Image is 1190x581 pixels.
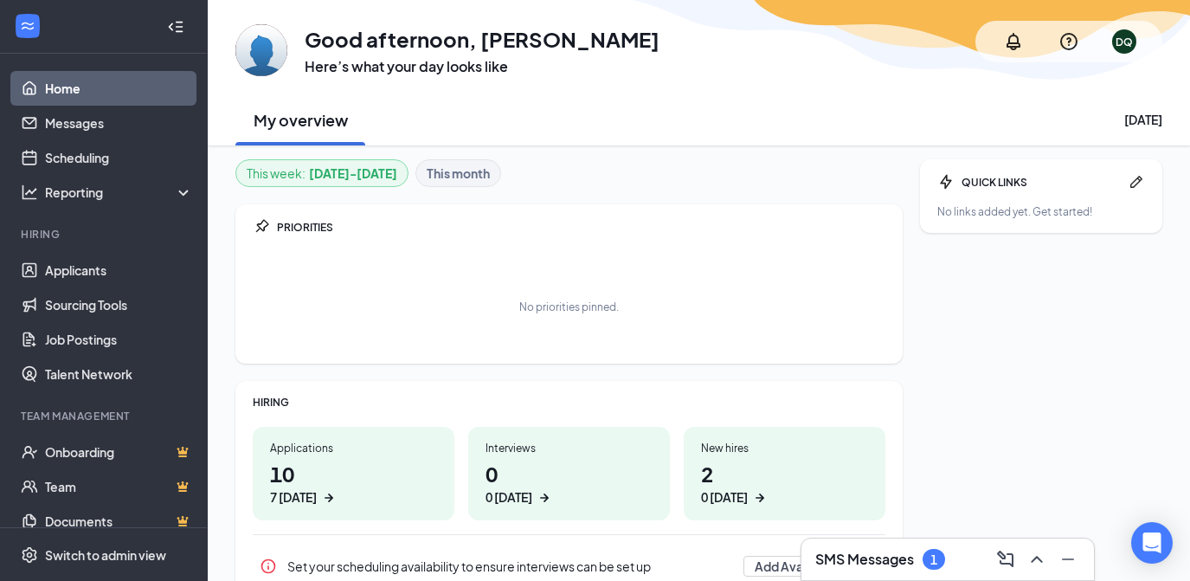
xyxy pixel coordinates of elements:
img: Donald Quesenberry [235,24,287,76]
h3: SMS Messages [815,550,914,569]
div: Switch to admin view [45,546,166,564]
div: [DATE] [1124,111,1162,128]
button: ChevronUp [1021,545,1049,573]
h1: Good afternoon, [PERSON_NAME] [305,24,659,54]
a: Messages [45,106,193,140]
svg: Settings [21,546,38,564]
button: ComposeMessage [990,545,1018,573]
div: PRIORITIES [277,220,885,235]
div: Reporting [45,184,194,201]
svg: ArrowRight [320,489,338,507]
h2: My overview [254,109,348,131]
a: Applications107 [DATE]ArrowRight [253,427,454,520]
h3: Here’s what your day looks like [305,57,659,76]
svg: QuestionInfo [1058,31,1079,52]
button: Minimize [1052,545,1080,573]
a: Home [45,71,193,106]
b: This month [427,164,490,183]
svg: Info [260,558,277,575]
div: Set your scheduling availability to ensure interviews can be set up [287,558,733,575]
div: 1 [930,552,937,567]
div: Applications [270,441,437,455]
div: 7 [DATE] [270,488,317,507]
a: New hires20 [DATE]ArrowRight [684,427,885,520]
svg: ArrowRight [751,489,769,507]
a: TeamCrown [45,469,193,504]
div: DQ [1116,35,1133,49]
div: HIRING [253,395,885,410]
svg: WorkstreamLogo [19,17,36,35]
a: DocumentsCrown [45,504,193,539]
div: Hiring [21,227,190,242]
a: Scheduling [45,140,193,175]
h1: 0 [486,459,653,507]
div: QUICK LINKS [962,175,1121,190]
svg: ComposeMessage [995,549,1016,570]
svg: Collapse [167,18,184,36]
div: This week : [247,164,397,183]
a: Interviews00 [DATE]ArrowRight [468,427,670,520]
svg: ChevronUp [1026,549,1047,570]
div: No links added yet. Get started! [937,204,1145,219]
a: Applicants [45,253,193,287]
div: 0 [DATE] [486,488,532,507]
h1: 2 [701,459,868,507]
svg: ArrowRight [536,489,553,507]
svg: Notifications [1003,31,1024,52]
div: No priorities pinned. [519,300,619,314]
a: Talent Network [45,357,193,391]
svg: Minimize [1058,549,1078,570]
svg: Pen [1128,173,1145,190]
svg: Analysis [21,184,38,201]
div: New hires [701,441,868,455]
div: Open Intercom Messenger [1131,522,1173,564]
svg: Bolt [937,173,955,190]
h1: 10 [270,459,437,507]
b: [DATE] - [DATE] [309,164,397,183]
button: Add Availability [743,556,854,577]
a: Sourcing Tools [45,287,193,322]
svg: Pin [253,218,270,236]
a: OnboardingCrown [45,435,193,469]
div: Team Management [21,409,190,423]
a: Job Postings [45,322,193,357]
div: 0 [DATE] [701,488,748,507]
div: Interviews [486,441,653,455]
